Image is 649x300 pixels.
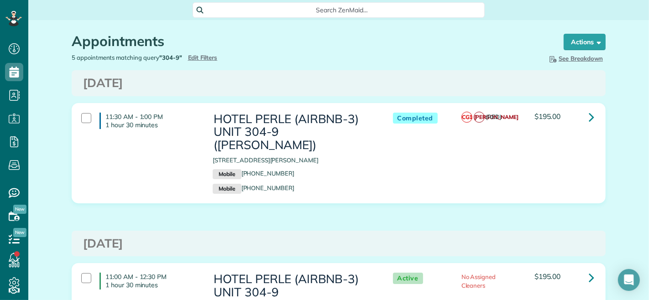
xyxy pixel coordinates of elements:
[545,53,606,63] button: See Breakdown
[83,77,594,90] h3: [DATE]
[548,55,603,62] span: See Breakdown
[13,228,26,237] span: New
[534,272,561,281] span: $195.00
[83,237,594,250] h3: [DATE]
[13,205,26,214] span: New
[474,112,485,123] span: [PERSON_NAME]
[72,34,546,49] h1: Appointments
[534,112,561,121] span: $195.00
[564,34,606,50] button: Actions
[213,156,374,165] p: [STREET_ADDRESS][PERSON_NAME]
[393,273,423,284] span: Active
[213,184,294,191] a: Mobile[PHONE_NUMBER]
[188,54,218,61] a: Edit Filters
[213,169,241,179] small: Mobile
[486,113,502,120] span: (RED)
[105,281,199,289] p: 1 hour 30 minutes
[99,113,199,129] h4: 11:30 AM - 1:00 PM
[213,113,374,152] h3: HOTEL PERLE (AIRBNB-3) UNIT 304-9 ([PERSON_NAME])
[461,273,496,289] span: No Assigned Cleaners
[618,269,640,291] div: Open Intercom Messenger
[393,113,438,124] span: Completed
[65,53,339,62] div: 5 appointments matching query
[461,112,472,123] span: CG1
[213,184,241,194] small: Mobile
[213,170,294,177] a: Mobile[PHONE_NUMBER]
[159,54,182,61] strong: "304-9"
[99,273,199,289] h4: 11:00 AM - 12:30 PM
[105,121,199,129] p: 1 hour 30 minutes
